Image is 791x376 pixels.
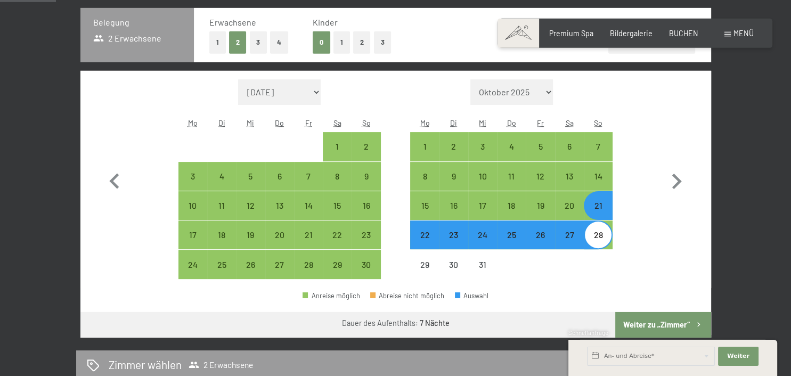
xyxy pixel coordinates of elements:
[295,201,322,228] div: 14
[236,162,265,191] div: Anreise möglich
[178,250,207,279] div: Anreise möglich
[410,162,439,191] div: Anreise möglich
[236,220,265,249] div: Wed Nov 19 2025
[468,220,497,249] div: Anreise möglich
[439,132,468,161] div: Tue Dec 02 2025
[352,220,380,249] div: Sun Nov 23 2025
[295,172,322,199] div: 7
[527,172,553,199] div: 12
[294,162,323,191] div: Anreise möglich
[352,132,380,161] div: Anreise möglich
[584,191,613,220] div: Sun Dec 21 2025
[450,118,457,127] abbr: Dienstag
[411,260,438,287] div: 29
[497,162,526,191] div: Thu Dec 11 2025
[468,162,497,191] div: Anreise möglich
[498,172,525,199] div: 11
[468,220,497,249] div: Wed Dec 24 2025
[236,250,265,279] div: Wed Nov 26 2025
[324,201,350,228] div: 15
[555,132,584,161] div: Sat Dec 06 2025
[555,132,584,161] div: Anreise möglich
[266,172,293,199] div: 6
[265,191,294,220] div: Thu Nov 13 2025
[352,250,380,279] div: Anreise möglich
[266,260,293,287] div: 27
[236,191,265,220] div: Anreise möglich
[353,31,371,53] button: 2
[468,191,497,220] div: Wed Dec 17 2025
[324,260,350,287] div: 29
[207,220,236,249] div: Anreise möglich
[526,220,554,249] div: Fri Dec 26 2025
[526,220,554,249] div: Anreise möglich
[411,231,438,257] div: 22
[229,31,247,53] button: 2
[555,220,584,249] div: Anreise möglich
[439,250,468,279] div: Tue Dec 30 2025
[188,118,198,127] abbr: Montag
[410,220,439,249] div: Anreise möglich
[661,79,692,280] button: Nächster Monat
[352,162,380,191] div: Sun Nov 09 2025
[497,191,526,220] div: Thu Dec 18 2025
[180,260,206,287] div: 24
[497,162,526,191] div: Anreise möglich
[526,162,554,191] div: Fri Dec 12 2025
[584,162,613,191] div: Anreise möglich
[526,191,554,220] div: Anreise möglich
[353,201,379,228] div: 16
[305,118,312,127] abbr: Freitag
[294,191,323,220] div: Anreise möglich
[410,250,439,279] div: Mon Dec 29 2025
[294,220,323,249] div: Anreise möglich
[294,250,323,279] div: Anreise möglich
[584,132,613,161] div: Sun Dec 07 2025
[353,260,379,287] div: 30
[497,220,526,249] div: Thu Dec 25 2025
[565,118,573,127] abbr: Samstag
[410,162,439,191] div: Mon Dec 08 2025
[207,250,236,279] div: Tue Nov 25 2025
[556,231,583,257] div: 27
[323,191,352,220] div: Anreise möglich
[410,132,439,161] div: Anreise möglich
[469,172,496,199] div: 10
[468,250,497,279] div: Anreise nicht möglich
[468,191,497,220] div: Anreise möglich
[99,79,130,280] button: Vorheriger Monat
[549,29,593,38] a: Premium Spa
[207,191,236,220] div: Tue Nov 11 2025
[178,162,207,191] div: Anreise möglich
[236,191,265,220] div: Wed Nov 12 2025
[265,220,294,249] div: Anreise möglich
[497,132,526,161] div: Thu Dec 04 2025
[410,191,439,220] div: Anreise möglich
[323,162,352,191] div: Sat Nov 08 2025
[333,31,350,53] button: 1
[208,231,235,257] div: 18
[294,162,323,191] div: Fri Nov 07 2025
[323,132,352,161] div: Sat Nov 01 2025
[441,172,467,199] div: 9
[615,312,711,338] button: Weiter zu „Zimmer“
[555,220,584,249] div: Sat Dec 27 2025
[669,29,698,38] span: BUCHEN
[727,352,749,361] span: Weiter
[189,359,253,370] span: 2 Erwachsene
[526,132,554,161] div: Anreise möglich
[208,201,235,228] div: 11
[352,220,380,249] div: Anreise möglich
[265,250,294,279] div: Anreise möglich
[594,118,602,127] abbr: Sonntag
[208,260,235,287] div: 25
[439,220,468,249] div: Anreise möglich
[469,231,496,257] div: 24
[295,260,322,287] div: 28
[556,142,583,169] div: 6
[555,191,584,220] div: Sat Dec 20 2025
[610,29,653,38] a: Bildergalerie
[410,191,439,220] div: Mon Dec 15 2025
[265,191,294,220] div: Anreise möglich
[420,118,429,127] abbr: Montag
